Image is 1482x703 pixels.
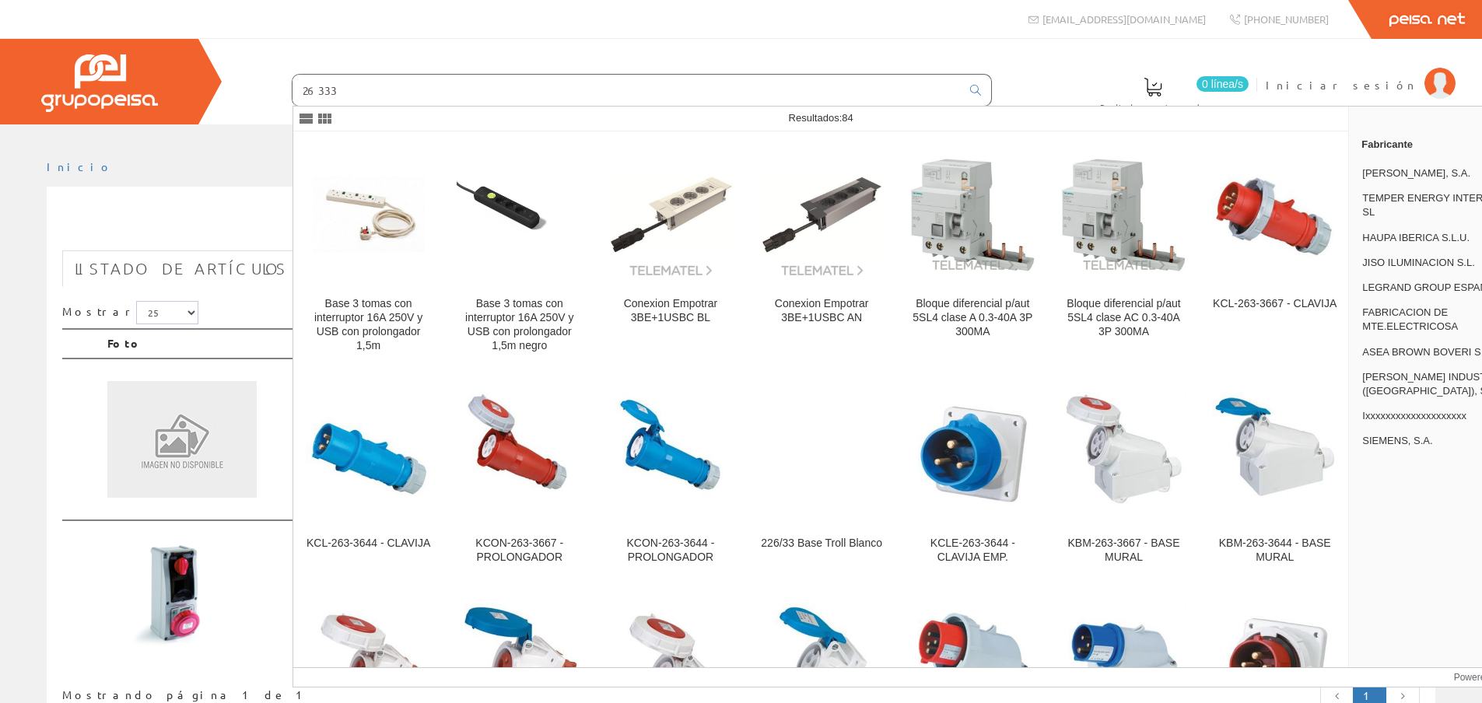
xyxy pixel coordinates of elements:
img: KBM-263-3667 - BASE MURAL [1061,392,1186,517]
select: Mostrar [136,301,198,324]
a: Base 3 tomas con interruptor 16A 250V y USB con prolongador 1,5m negro Base 3 tomas con interrupt... [444,132,594,371]
div: KCL-263-3667 - CLAVIJA [1212,297,1337,311]
div: Conexion Empotrar 3BE+1USBC AN [759,297,885,325]
img: Grupo Peisa [41,54,158,112]
a: Conexion Empotrar 3BE+1USBC BL Conexion Empotrar 3BE+1USBC BL [595,132,745,371]
div: KBM-263-3644 - BASE MURAL [1212,537,1337,565]
div: KCLE-263-3644 - CLAVIJA EMP. [910,537,1035,565]
span: 84 [842,112,853,124]
img: KCON-263-3644 - PROLONGADOR [608,392,733,517]
h1: 26333 [62,212,1420,243]
a: KCL-263-3667 - CLAVIJA KCL-263-3667 - CLAVIJA [1200,132,1350,371]
span: Iniciar sesión [1266,77,1417,93]
span: Pedido actual [1100,100,1206,115]
a: KCL-263-3644 - CLAVIJA KCL-263-3644 - CLAVIJA [293,372,443,582]
div: Mostrando página 1 de 1 [62,681,615,703]
img: Base 3 tomas con interruptor 16A 250V y USB con prolongador 1,5m negro [457,152,582,277]
span: Resultados: [789,112,853,124]
img: Base 3 tomas con interruptor 16A 250V y USB con prolongador 1,5m [313,145,425,285]
a: Iniciar sesión [1266,65,1456,79]
div: 226/33 Base Troll Blanco [759,537,885,551]
span: [EMAIL_ADDRESS][DOMAIN_NAME] [1042,12,1206,26]
span: [PHONE_NUMBER] [1244,12,1329,26]
div: KBM-263-3667 - BASE MURAL [1061,537,1186,565]
img: KCON-263-3667 - PROLONGADOR [457,392,582,517]
div: Base 3 tomas con interruptor 16A 250V y USB con prolongador 1,5m [306,297,431,353]
img: Conexion Empotrar 3BE+1USBC BL [608,152,733,277]
a: Inicio [47,159,113,173]
a: Base 3 tomas con interruptor 16A 250V y USB con prolongador 1,5m Base 3 tomas con interruptor 16A... [293,132,443,371]
input: Buscar ... [293,75,961,106]
img: Bloque diferencial p/aut 5SL4 clase AC 0.3-40A 3P 300MA [1061,158,1186,272]
a: KBM-263-3667 - BASE MURAL KBM-263-3667 - BASE MURAL [1049,372,1199,582]
img: KCL-263-3644 - CLAVIJA [306,392,431,517]
a: Conexion Empotrar 3BE+1USBC AN Conexion Empotrar 3BE+1USBC AN [747,132,897,371]
span: 0 línea/s [1196,76,1249,92]
img: KCLE-263-3644 - CLAVIJA EMP. [910,392,1035,517]
th: Foto [101,329,433,358]
div: KCON-263-3644 - PROLONGADOR [608,537,733,565]
img: Conexion Empotrar 3BE+1USBC AN [759,152,885,277]
div: KCL-263-3644 - CLAVIJA [306,537,431,551]
a: Listado de artículos [62,250,300,287]
img: KBM-263-3644 - BASE MURAL [1212,392,1337,517]
a: KCON-263-3644 - PROLONGADOR KCON-263-3644 - PROLONGADOR [595,372,745,582]
a: KCLE-263-3644 - CLAVIJA EMP. KCLE-263-3644 - CLAVIJA EMP. [898,372,1048,582]
div: Base 3 tomas con interruptor 16A 250V y USB con prolongador 1,5m negro [457,297,582,353]
div: Bloque diferencial p/aut 5SL4 clase A 0.3-40A 3P 300MA [910,297,1035,339]
img: KCL-263-3667 - CLAVIJA [1212,152,1337,277]
a: Bloque diferencial p/aut 5SL4 clase A 0.3-40A 3P 300MA Bloque diferencial p/aut 5SL4 clase A 0.3-... [898,132,1048,371]
a: 226/33 Base Troll Blanco 226/33 Base Troll Blanco [747,372,897,582]
img: Foto artículo Base superficie carril DIN 32A 3P+N+T IP67 110V (150x150) [107,537,224,653]
div: Conexion Empotrar 3BE+1USBC BL [608,297,733,325]
a: Bloque diferencial p/aut 5SL4 clase AC 0.3-40A 3P 300MA Bloque diferencial p/aut 5SL4 clase AC 0.... [1049,132,1199,371]
div: Bloque diferencial p/aut 5SL4 clase AC 0.3-40A 3P 300MA [1061,297,1186,339]
img: Sin Imagen Disponible [107,381,257,498]
a: KBM-263-3644 - BASE MURAL KBM-263-3644 - BASE MURAL [1200,372,1350,582]
a: KCON-263-3667 - PROLONGADOR KCON-263-3667 - PROLONGADOR [444,372,594,582]
img: Bloque diferencial p/aut 5SL4 clase A 0.3-40A 3P 300MA [910,158,1035,272]
label: Mostrar [62,301,198,324]
div: KCON-263-3667 - PROLONGADOR [457,537,582,565]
